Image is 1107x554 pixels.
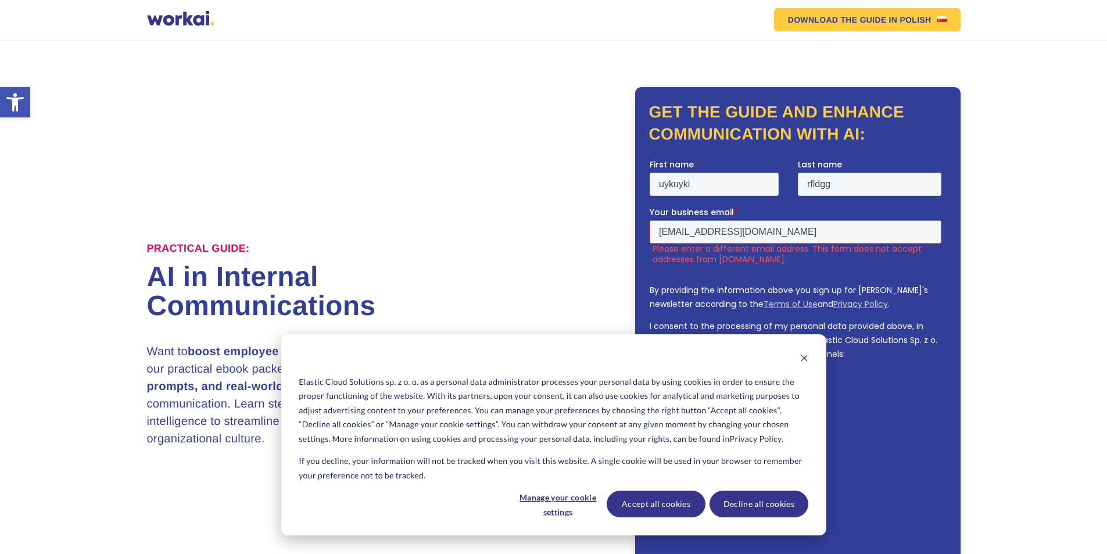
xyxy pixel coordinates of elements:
label: Practical Guide: [147,242,250,255]
button: Dismiss cookie banner [800,352,808,367]
em: DOWNLOAD THE GUIDE [788,16,887,24]
h3: Want to ? Download our practical ebook packed with of AI applications in internal communication. ... [147,343,513,448]
button: Manage your cookie settings [513,491,603,517]
img: US flag [937,16,947,22]
a: DOWNLOAD THE GUIDEIN POLISHUS flag [774,8,961,31]
div: Cookie banner [281,334,826,535]
h1: AI in Internal Communications [147,263,554,321]
h2: Get the guide and enhance communication with AI: [649,101,947,145]
strong: boost employee efficiency and engagement [188,345,436,358]
a: Privacy Policy [730,432,782,446]
button: Decline all cookies [710,491,808,517]
p: If you decline, your information will not be tracked when you visit this website. A single cookie... [299,454,808,482]
button: Accept all cookies [607,491,705,517]
p: Elastic Cloud Solutions sp. z o. o. as a personal data administrator processes your personal data... [299,375,808,446]
strong: actionable tips, ready-to-use prompts, and real-world examples [147,363,479,393]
